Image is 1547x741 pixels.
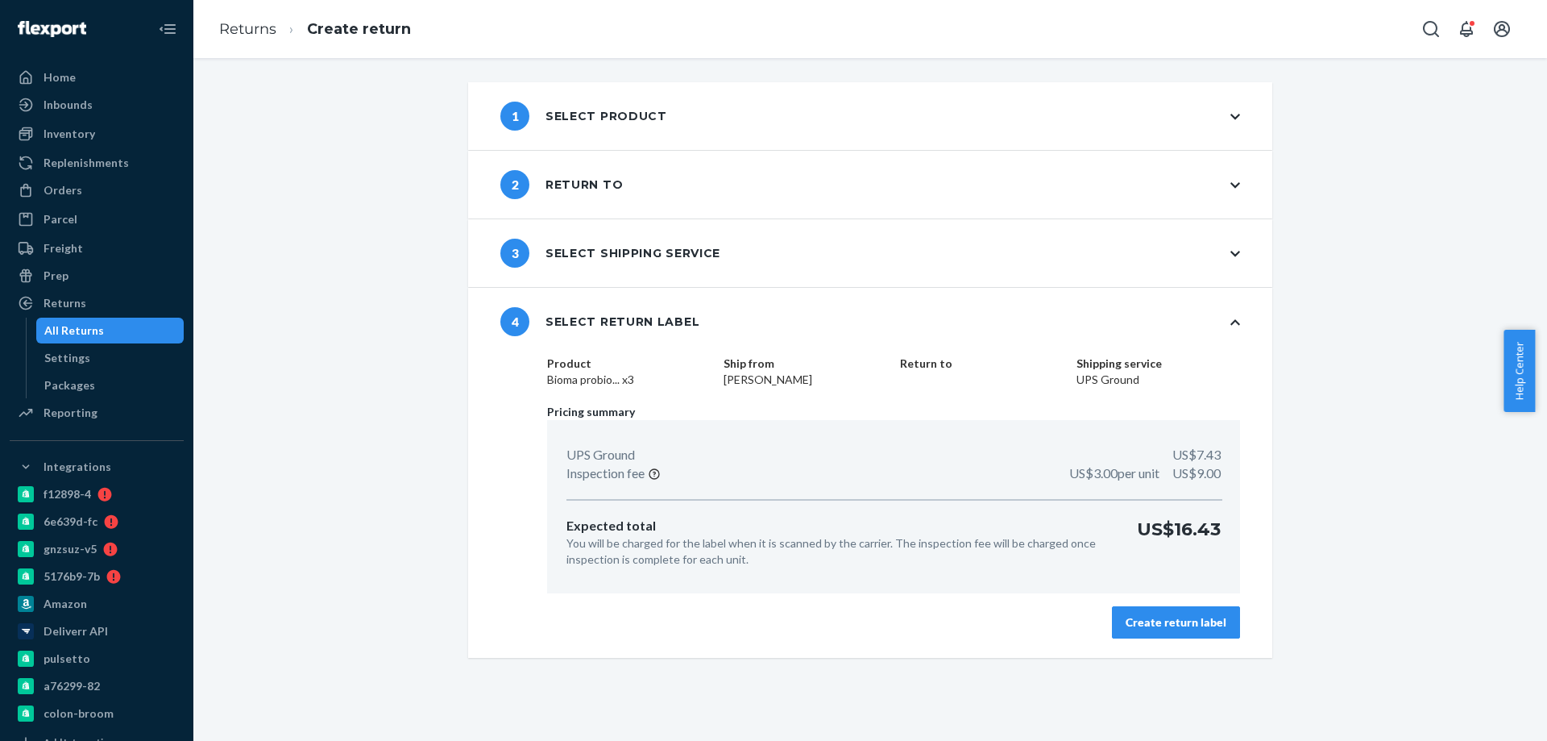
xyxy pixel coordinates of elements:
div: Settings [44,350,90,366]
button: Integrations [10,454,184,480]
div: Amazon [44,596,87,612]
dd: [PERSON_NAME] [724,372,887,388]
dt: Return to [900,356,1064,372]
p: Pricing summary [547,404,1240,420]
div: Orders [44,182,82,198]
a: Replenishments [10,150,184,176]
a: Inventory [10,121,184,147]
dd: UPS Ground [1076,372,1240,388]
a: pulsetto [10,646,184,672]
div: Home [44,69,76,85]
a: All Returns [36,318,185,343]
a: 5176b9-7b [10,564,184,589]
p: US$16.43 [1137,517,1221,568]
div: gnzsuz-v5 [44,541,97,557]
p: Expected total [566,517,1111,535]
span: 4 [500,307,529,336]
a: Settings [36,345,185,371]
a: Prep [10,263,184,289]
a: f12898-4 [10,481,184,507]
button: Open account menu [1486,13,1518,45]
div: Select return label [500,307,699,336]
div: pulsetto [44,651,90,667]
div: Prep [44,268,68,284]
a: gnzsuz-v5 [10,536,184,562]
span: 1 [500,102,529,131]
dt: Ship from [724,356,887,372]
div: Select shipping service [500,239,720,268]
div: Reporting [44,405,97,421]
p: UPS Ground [566,446,635,464]
a: Inbounds [10,92,184,118]
a: Reporting [10,400,184,426]
a: Amazon [10,591,184,617]
div: 6e639d-fc [44,514,97,530]
dt: Product [547,356,711,372]
div: 5176b9-7b [44,568,100,585]
a: Returns [219,20,276,38]
div: Integrations [44,459,111,475]
a: Orders [10,177,184,203]
span: US$3.00 per unit [1069,465,1159,481]
button: Open notifications [1450,13,1483,45]
div: colon-broom [44,706,114,722]
div: Deliverr API [44,623,108,639]
a: colon-broom [10,701,184,726]
a: Packages [36,373,185,398]
a: Deliverr API [10,618,184,644]
p: You will be charged for the label when it is scanned by the carrier. The inspection fee will be c... [566,535,1111,568]
div: All Returns [44,323,104,339]
div: Return to [500,170,623,199]
dt: Shipping service [1076,356,1240,372]
img: Flexport logo [18,21,86,37]
a: Parcel [10,206,184,232]
a: Create return [307,20,411,38]
div: Packages [44,377,95,393]
dd: Bioma probio... x3 [547,372,711,388]
a: Home [10,65,184,90]
ol: breadcrumbs [206,6,424,53]
div: Freight [44,240,83,256]
a: a76299-82 [10,673,184,699]
div: Returns [44,295,86,311]
a: Freight [10,235,184,261]
div: Replenishments [44,155,129,171]
p: US$7.43 [1172,446,1221,464]
div: Inventory [44,126,95,142]
button: Create return label [1112,606,1240,639]
div: Create return label [1126,614,1226,631]
div: Inbounds [44,97,93,113]
p: US$9.00 [1069,464,1221,483]
span: 3 [500,239,529,268]
button: Help Center [1503,330,1535,412]
span: 2 [500,170,529,199]
div: Select product [500,102,667,131]
div: a76299-82 [44,678,100,694]
a: 6e639d-fc [10,509,184,535]
div: f12898-4 [44,486,91,502]
a: Returns [10,290,184,316]
button: Close Navigation [151,13,184,45]
div: Parcel [44,211,77,227]
button: Open Search Box [1415,13,1447,45]
p: Inspection fee [566,464,645,483]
